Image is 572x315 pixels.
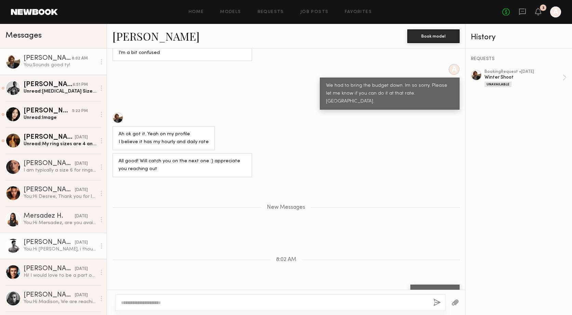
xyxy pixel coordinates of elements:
[326,82,453,106] div: We had to bring the budget down. Im so sorry. Please let me know if you can do it at that rate. [...
[24,292,75,299] div: [PERSON_NAME]
[267,205,305,210] span: New Messages
[72,108,88,114] div: 5:22 PM
[75,292,88,299] div: [DATE]
[24,134,75,141] div: [PERSON_NAME]
[407,33,460,39] a: Book model
[72,55,88,62] div: 8:02 AM
[24,213,75,220] div: Mersadez H.
[5,32,42,40] span: Messages
[24,272,96,279] div: Hi! I would love to be a part of this shoot, thank you so much for considering me :) only thing i...
[24,81,73,88] div: [PERSON_NAME]
[75,134,88,141] div: [DATE]
[112,29,200,43] a: [PERSON_NAME]
[119,41,246,57] div: Wait why did the rate drop from $1.120 to $750? Sorry I’m a bit confused
[258,10,284,14] a: Requests
[485,70,562,74] div: booking Request • [DATE]
[24,220,96,226] div: You: Hi Mersadez, are you available for a lifestyle shoot with TACORI on [DATE]. 9am-4pm in [GEOG...
[75,187,88,193] div: [DATE]
[24,141,96,147] div: Unread: My ring sizes are 4 and 5!
[24,88,96,95] div: Unread: [MEDICAL_DATA] Size 8
[24,187,75,193] div: [PERSON_NAME]
[407,29,460,43] button: Book model
[300,10,329,14] a: Job Posts
[73,82,88,88] div: 6:51 PM
[24,246,96,252] div: You: Hi [PERSON_NAME], i thought i saw a message come through that you were not available on the ...
[24,114,96,121] div: Unread: Image
[75,266,88,272] div: [DATE]
[485,74,562,81] div: Winter Shoot
[345,10,372,14] a: Favorites
[75,239,88,246] div: [DATE]
[24,160,75,167] div: [PERSON_NAME]
[550,6,561,17] a: A
[417,289,453,297] div: Sounds good ty!
[75,161,88,167] div: [DATE]
[542,6,544,10] div: 3
[24,193,96,200] div: You: Hi Desree, Thank you for letting me know. THat is our date. We will keep you in mind for ano...
[119,157,246,173] div: All good! Will catch you on the next one :) appreciate you reaching out
[276,257,296,263] span: 8:02 AM
[24,55,72,62] div: [PERSON_NAME]
[75,213,88,220] div: [DATE]
[24,239,75,246] div: [PERSON_NAME]
[485,70,567,87] a: bookingRequest •[DATE]Winter ShootUnavailable
[471,57,567,61] div: REQUESTS
[119,131,209,146] div: Ah ok got it. Yeah on my profile I believe it has my hourly and daily rate
[220,10,241,14] a: Models
[24,299,96,305] div: You: Hi Madison, We are reaching out from TACORI, a luxury jewelry brand, to inquire about your a...
[24,108,72,114] div: [PERSON_NAME]
[485,82,512,87] div: Unavailable
[24,167,96,174] div: I am typically a size 6 for rings! Thank you
[24,62,96,68] div: You: Sounds good ty!
[189,10,204,14] a: Home
[471,33,567,41] div: History
[24,265,75,272] div: [PERSON_NAME]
